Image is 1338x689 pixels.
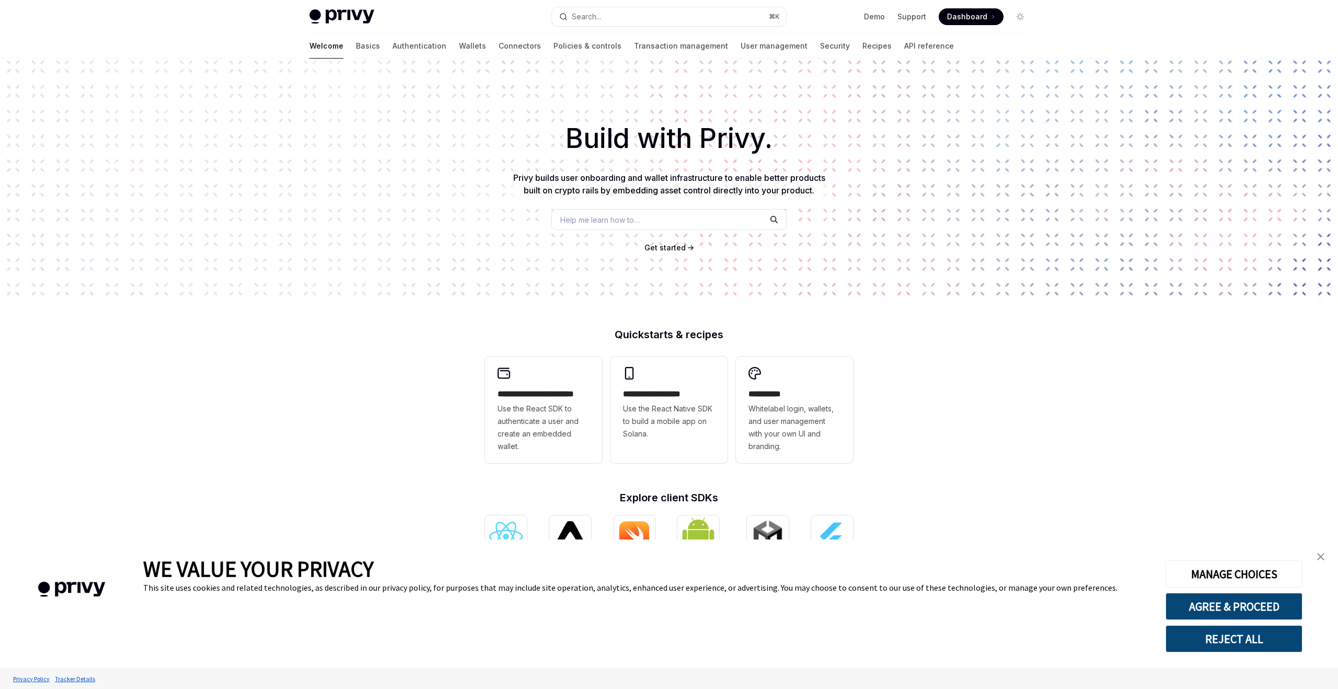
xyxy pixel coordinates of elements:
[748,403,840,453] span: Whitelabel login, wallets, and user management with your own UI and branding.
[747,515,789,570] a: UnityUnity
[897,12,926,22] a: Support
[309,9,374,24] img: light logo
[815,520,849,553] img: Flutter
[862,33,892,59] a: Recipes
[10,670,52,688] a: Privacy Policy
[489,522,523,552] img: React
[52,670,98,688] a: Tracker Details
[904,33,954,59] a: API reference
[513,173,825,196] span: Privy builds user onboarding and wallet infrastructure to enable better products built on crypto ...
[560,214,640,225] span: Help me learn how to…
[634,33,728,59] a: Transaction management
[17,118,1321,159] h1: Build with Privy.
[820,33,850,59] a: Security
[769,13,780,21] span: ⌘ K
[393,33,446,59] a: Authentication
[1166,593,1302,620] button: AGREE & PROCEED
[498,403,590,453] span: Use the React SDK to authenticate a user and create an embedded wallet.
[1166,625,1302,652] button: REJECT ALL
[610,357,728,463] a: **** **** **** ***Use the React Native SDK to build a mobile app on Solana.
[485,329,853,340] h2: Quickstarts & recipes
[309,33,343,59] a: Welcome
[16,567,128,612] img: company logo
[644,243,686,252] span: Get started
[947,12,987,22] span: Dashboard
[1012,8,1029,25] button: Toggle dark mode
[1317,553,1324,560] img: close banner
[1166,560,1302,588] button: MANAGE CHOICES
[572,10,601,23] div: Search...
[741,33,808,59] a: User management
[553,521,587,551] img: React Native
[499,33,541,59] a: Connectors
[939,8,1004,25] a: Dashboard
[614,515,655,570] a: iOS (Swift)iOS (Swift)
[143,555,374,582] span: WE VALUE YOUR PRIVACY
[485,515,527,570] a: ReactReact
[356,33,380,59] a: Basics
[623,403,715,440] span: Use the React Native SDK to build a mobile app on Solana.
[736,357,853,463] a: **** *****Whitelabel login, wallets, and user management with your own UI and branding.
[682,516,715,556] img: Android (Kotlin)
[864,12,885,22] a: Demo
[549,515,591,570] a: React NativeReact Native
[143,582,1150,593] div: This site uses cookies and related technologies, as described in our privacy policy, for purposes...
[644,243,686,253] a: Get started
[553,33,621,59] a: Policies & controls
[618,521,651,552] img: iOS (Swift)
[459,33,486,59] a: Wallets
[485,492,853,503] h2: Explore client SDKs
[811,515,853,570] a: FlutterFlutter
[677,515,724,570] a: Android (Kotlin)Android (Kotlin)
[1310,546,1331,567] a: close banner
[552,7,786,26] button: Open search
[751,520,785,553] img: Unity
